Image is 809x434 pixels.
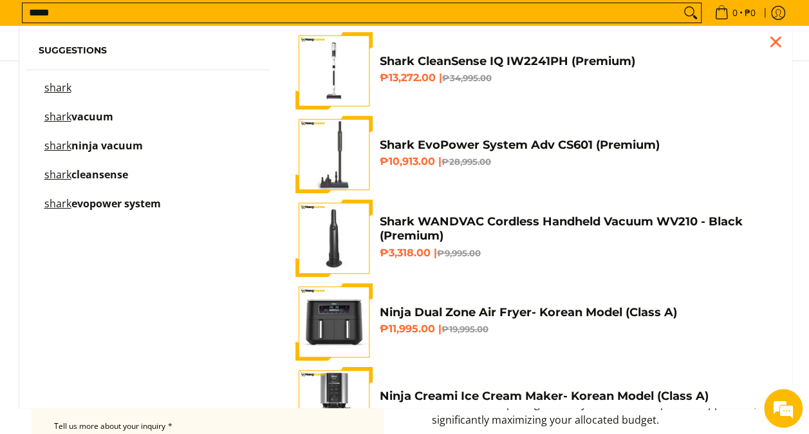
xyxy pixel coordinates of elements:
[211,6,242,37] div: Minimize live chat window
[39,45,257,57] h6: Suggestions
[436,248,480,258] del: ₱9,995.00
[44,138,71,153] mark: shark
[71,109,113,124] span: vacuum
[39,170,257,193] a: shark cleansense
[379,138,772,153] h4: Shark EvoPower System Adv CS601 (Premium)
[44,170,128,193] p: shark cleansense
[711,6,759,20] span: •
[44,141,143,164] p: shark ninja vacuum
[295,283,373,361] img: ninja-dual-zone-air-fryer-full-view-mang-kosme
[295,283,772,361] a: ninja-dual-zone-air-fryer-full-view-mang-kosme Ninja Dual Zone Air Fryer- Korean Model (Class A) ...
[6,294,245,339] textarea: Type your message and click 'Submit'
[295,200,373,277] img: Shark WANDVAC Cordless Handheld Vacuum WV210 - Black (Premium)
[295,32,373,109] img: shark-cleansense-cordless-stick-vacuum-front-full-view-mang-kosme
[295,200,772,277] a: Shark WANDVAC Cordless Handheld Vacuum WV210 - Black (Premium) Shark WANDVAC Cordless Handheld Va...
[71,138,143,153] span: ninja vacuum
[39,83,257,106] a: shark
[39,112,257,135] a: shark vacuum
[39,199,257,222] a: shark evopower system
[44,109,71,124] mark: shark
[71,196,161,211] span: evopower system
[441,324,488,334] del: ₱19,995.00
[71,167,128,182] span: cleansense
[189,339,234,356] em: Submit
[295,116,772,193] a: shark-evopower-wireless-vacuum-full-view-mang-kosme Shark EvoPower System Adv CS601 (Premium) ₱10...
[379,54,772,69] h4: Shark CleanSense IQ IW2241PH (Premium)
[743,8,758,17] span: ₱0
[379,247,772,259] h6: ₱3,318.00 |
[379,406,772,419] h6: ₱11,498.00 |
[379,155,772,168] h6: ₱10,913.00 |
[766,32,785,52] div: Close pop up
[44,167,71,182] mark: shark
[379,71,772,84] h6: ₱13,272.00 |
[379,389,772,404] h4: Ninja Creami Ice Cream Maker- Korean Model (Class A)
[442,73,491,83] del: ₱34,995.00
[27,133,225,263] span: We are offline. Please leave us a message.
[39,141,257,164] a: shark ninja vacuum
[44,199,161,222] p: shark evopower system
[379,214,772,243] h4: Shark WANDVAC Cordless Handheld Vacuum WV210 - Black (Premium)
[44,196,71,211] mark: shark
[44,80,71,95] mark: shark
[680,3,701,23] button: Search
[67,72,216,89] div: Leave a message
[379,323,772,335] h6: ₱11,995.00 |
[379,305,772,320] h4: Ninja Dual Zone Air Fryer- Korean Model (Class A)
[441,156,490,167] del: ₱28,995.00
[44,112,113,135] p: shark vacuum
[44,83,71,106] p: shark
[54,420,165,431] span: Tell us more about your inquiry
[295,32,772,109] a: shark-cleansense-cordless-stick-vacuum-front-full-view-mang-kosme Shark CleanSense IQ IW2241PH (P...
[295,116,373,193] img: shark-evopower-wireless-vacuum-full-view-mang-kosme
[730,8,739,17] span: 0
